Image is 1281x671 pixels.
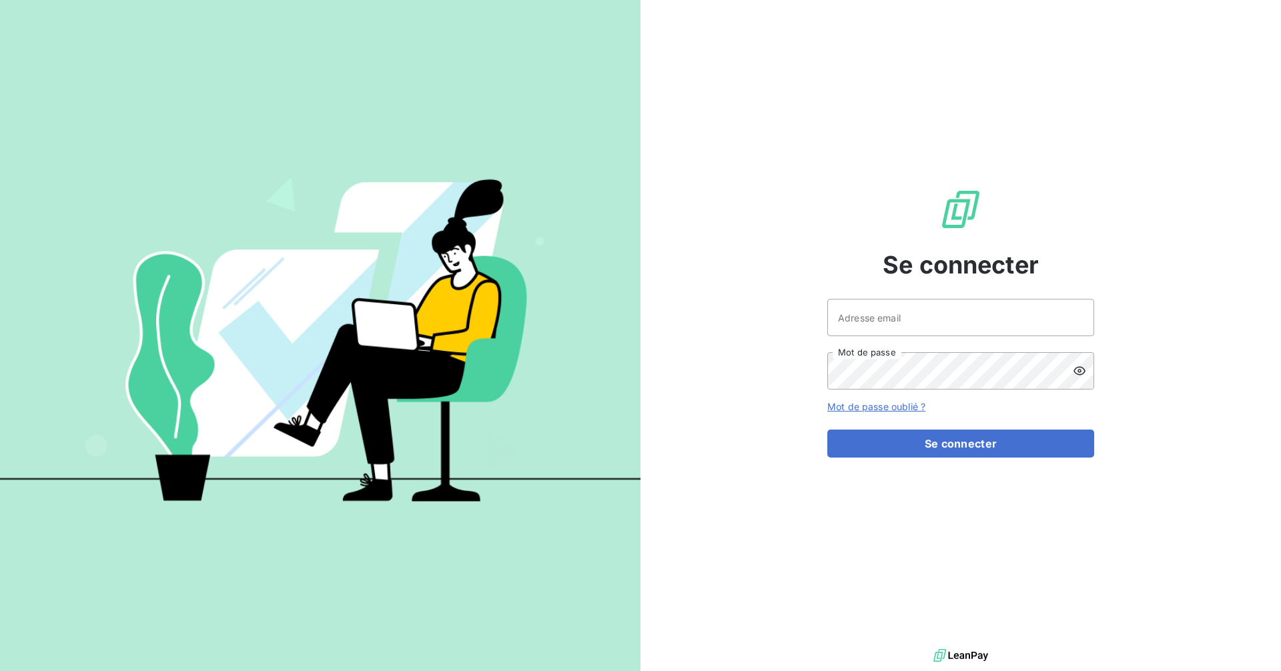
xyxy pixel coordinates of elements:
img: logo [933,646,988,666]
img: Logo LeanPay [939,188,982,231]
a: Mot de passe oublié ? [827,401,925,412]
span: Se connecter [883,247,1039,283]
input: placeholder [827,299,1094,336]
button: Se connecter [827,430,1094,458]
